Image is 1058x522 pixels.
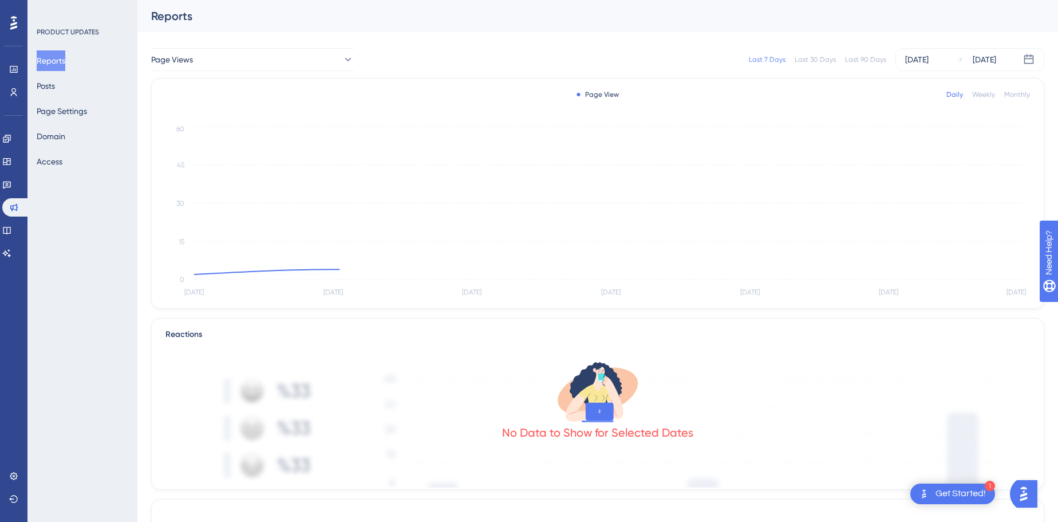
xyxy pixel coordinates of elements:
[601,288,621,296] tspan: [DATE]
[985,481,995,491] div: 1
[177,161,184,169] tspan: 45
[151,53,193,66] span: Page Views
[323,288,343,296] tspan: [DATE]
[905,53,929,66] div: [DATE]
[165,328,1030,342] div: Reactions
[27,3,72,17] span: Need Help?
[176,199,184,207] tspan: 30
[935,488,986,500] div: Get Started!
[577,90,619,99] div: Page View
[37,126,65,147] button: Domain
[37,101,87,121] button: Page Settings
[917,487,931,501] img: launcher-image-alternative-text
[749,55,785,64] div: Last 7 Days
[910,484,995,504] div: Open Get Started! checklist, remaining modules: 1
[973,53,996,66] div: [DATE]
[879,288,898,296] tspan: [DATE]
[184,288,204,296] tspan: [DATE]
[37,151,62,172] button: Access
[946,90,963,99] div: Daily
[462,288,481,296] tspan: [DATE]
[740,288,760,296] tspan: [DATE]
[845,55,886,64] div: Last 90 Days
[1004,90,1030,99] div: Monthly
[37,76,55,96] button: Posts
[176,125,184,133] tspan: 60
[180,276,184,284] tspan: 0
[151,48,354,71] button: Page Views
[1006,288,1026,296] tspan: [DATE]
[37,28,99,37] div: PRODUCT UPDATES
[179,238,184,246] tspan: 15
[795,55,836,64] div: Last 30 Days
[972,90,995,99] div: Weekly
[502,425,693,441] div: No Data to Show for Selected Dates
[37,50,65,71] button: Reports
[151,8,1016,24] div: Reports
[1010,477,1044,511] iframe: UserGuiding AI Assistant Launcher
